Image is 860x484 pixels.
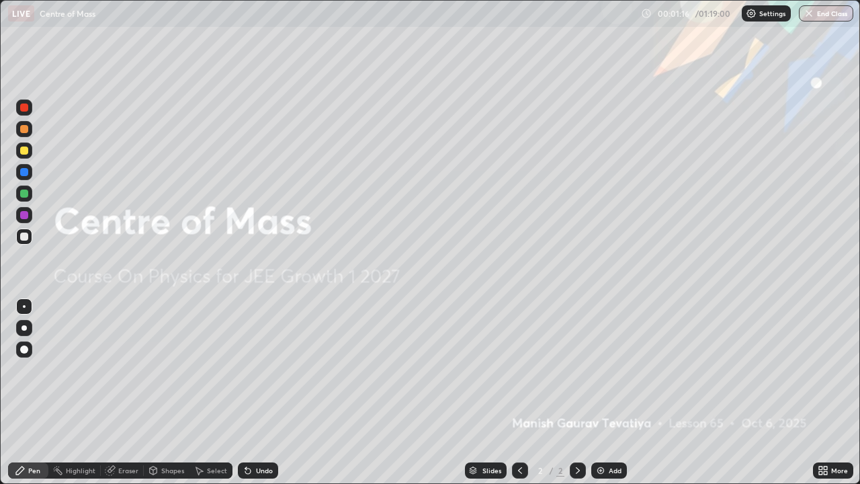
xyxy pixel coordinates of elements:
button: End Class [799,5,853,22]
div: Slides [482,467,501,474]
div: Shapes [161,467,184,474]
div: / [550,467,554,475]
div: 2 [556,465,564,477]
img: add-slide-button [595,465,606,476]
p: LIVE [12,8,30,19]
div: Add [609,467,621,474]
div: Select [207,467,227,474]
p: Settings [759,10,785,17]
div: 2 [533,467,547,475]
img: end-class-cross [804,8,814,19]
img: class-settings-icons [746,8,757,19]
div: Undo [256,467,273,474]
div: Eraser [118,467,138,474]
p: Centre of Mass [40,8,95,19]
div: More [831,467,848,474]
div: Pen [28,467,40,474]
div: Highlight [66,467,95,474]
